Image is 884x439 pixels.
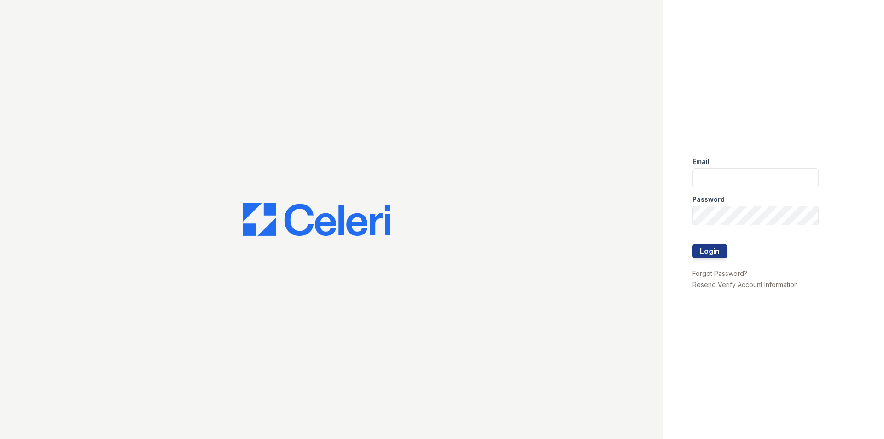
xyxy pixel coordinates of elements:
[692,244,727,258] button: Login
[692,195,725,204] label: Password
[243,203,390,236] img: CE_Logo_Blue-a8612792a0a2168367f1c8372b55b34899dd931a85d93a1a3d3e32e68fde9ad4.png
[692,269,747,277] a: Forgot Password?
[692,157,710,166] label: Email
[692,281,798,288] a: Resend Verify Account Information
